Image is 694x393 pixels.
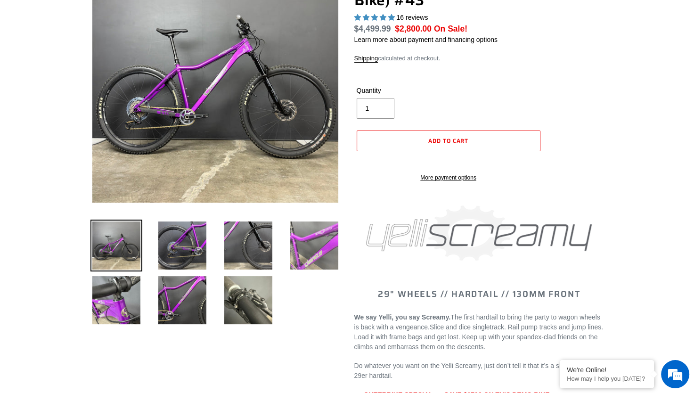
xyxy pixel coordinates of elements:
span: The first hardtail to bring the party to wagon wheels is back with a vengeance. [354,313,600,331]
span: Do whatever you want on the Yelli Screamy, just don’t tell it that it’s a short-travel 29er hardt... [354,362,589,379]
span: On Sale! [434,23,467,35]
b: We say Yelli, you say Screamy. [354,313,451,321]
p: How may I help you today? [567,375,647,382]
a: Shipping [354,55,378,63]
button: Add to cart [357,131,540,151]
span: $2,800.00 [395,24,432,33]
span: 5.00 stars [354,14,397,21]
s: $4,499.99 [354,24,391,33]
p: Slice and dice singletrack. Rail pump tracks and jump lines. Load it with frame bags and get lost... [354,312,604,352]
img: Load image into Gallery viewer, DEMO_BIKE_YELLI_SCREAMY_-_Purple_Haze_-_Large_-_Complete_Bike_- C... [90,274,142,326]
img: Load image into Gallery viewer, DEMO_BIKE_YELLI_SCREAMY_-_Purple_Haze_-_Large_-_Complete_Bike_- B... [222,274,274,326]
img: Load image into Gallery viewer, DEMO_BIKE_YELLI_SCREAMY_-_Purple_Haze_-_Large_-_Complete_Bike - D... [156,220,208,271]
a: More payment options [357,173,540,182]
img: Load image into Gallery viewer, DEMO BIKE: YELLI SCREAMY - Purple Haze - Large - Complete Bike [90,220,142,271]
span: Add to cart [428,136,469,145]
div: calculated at checkout. [354,54,604,63]
img: Load image into Gallery viewer, DEMO_BIKE_YELLI_SCREAMY_-_Purple_Haze_-_Large_-_Complete_Bike_- F... [156,274,208,326]
a: Learn more about payment and financing options [354,36,498,43]
label: Quantity [357,86,446,96]
img: Load image into Gallery viewer, DEMO_BIKE_YELLI_SCREAMY_-_Purple_Haze_-_Large_-_Complete_Bike_-_Fork [222,220,274,271]
span: 29" WHEELS // HARDTAIL // 130MM FRONT [378,287,580,301]
img: Load image into Gallery viewer, DEMO_BIKE_YELLI_SCREAMY_-_Purple_Haze_-_Large_-_Complete_Bike_- F... [288,220,340,271]
span: 16 reviews [396,14,428,21]
div: We're Online! [567,366,647,374]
